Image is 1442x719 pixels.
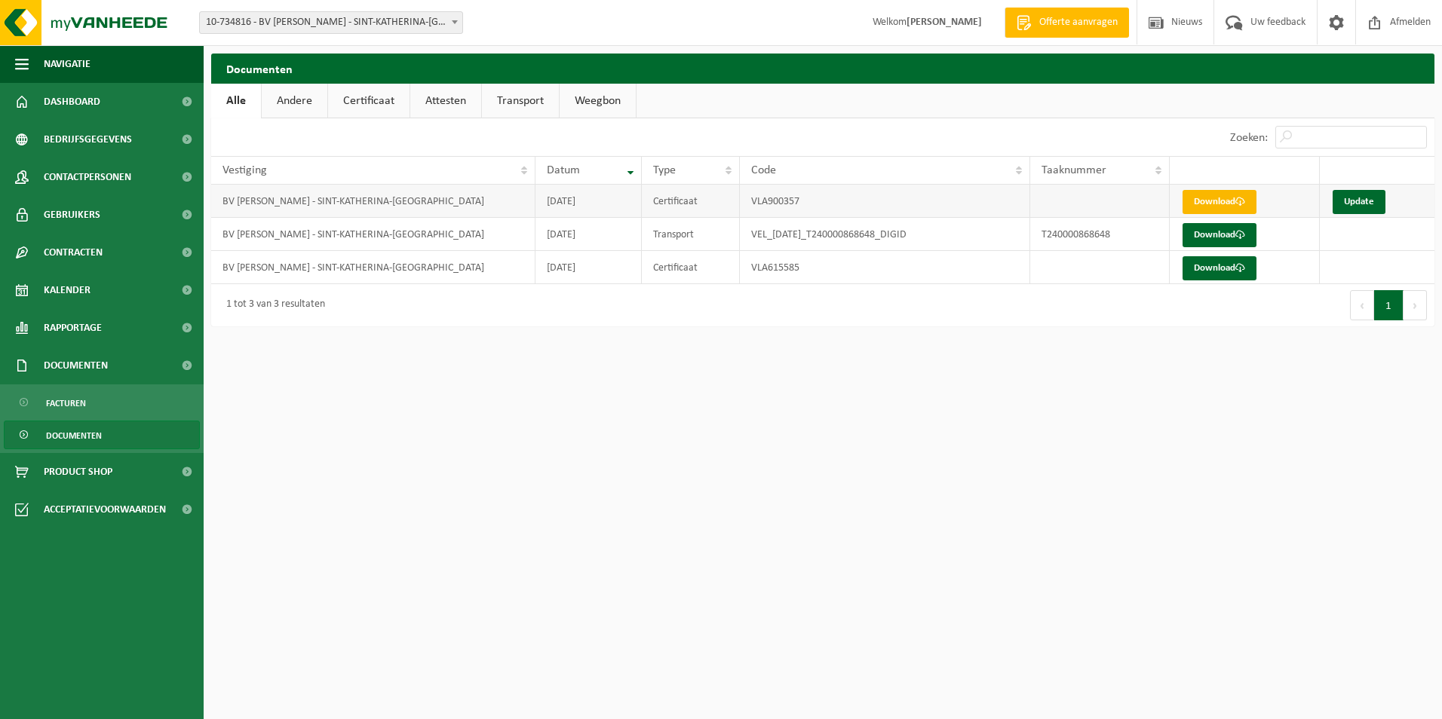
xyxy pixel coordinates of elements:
span: Rapportage [44,309,102,347]
h2: Documenten [211,54,1434,83]
button: Next [1404,290,1427,320]
span: Documenten [46,421,102,450]
td: Certificaat [642,185,741,218]
span: Bedrijfsgegevens [44,121,132,158]
span: Product Shop [44,453,112,491]
div: 1 tot 3 van 3 resultaten [219,292,325,319]
a: Documenten [4,421,200,449]
td: VLA900357 [740,185,1030,218]
a: Attesten [410,84,481,118]
a: Download [1183,190,1256,214]
span: Gebruikers [44,196,100,234]
td: [DATE] [535,251,642,284]
a: Update [1333,190,1385,214]
span: Documenten [44,347,108,384]
td: BV [PERSON_NAME] - SINT-KATHERINA-[GEOGRAPHIC_DATA] [211,185,535,218]
td: Transport [642,218,741,251]
span: 10-734816 - BV CARION JOERI - SINT-KATHERINA-LOMBEEK [199,11,463,34]
span: Vestiging [222,164,267,176]
button: 1 [1374,290,1404,320]
span: Code [751,164,776,176]
a: Offerte aanvragen [1005,8,1129,38]
td: BV [PERSON_NAME] - SINT-KATHERINA-[GEOGRAPHIC_DATA] [211,218,535,251]
a: Transport [482,84,559,118]
span: Taaknummer [1042,164,1106,176]
td: T240000868648 [1030,218,1170,251]
span: Type [653,164,676,176]
a: Alle [211,84,261,118]
a: Andere [262,84,327,118]
span: Contactpersonen [44,158,131,196]
td: BV [PERSON_NAME] - SINT-KATHERINA-[GEOGRAPHIC_DATA] [211,251,535,284]
a: Download [1183,223,1256,247]
td: [DATE] [535,185,642,218]
span: Facturen [46,389,86,418]
span: Contracten [44,234,103,271]
td: [DATE] [535,218,642,251]
a: Download [1183,256,1256,280]
span: Kalender [44,271,91,309]
span: Dashboard [44,83,100,121]
span: Acceptatievoorwaarden [44,491,166,528]
button: Previous [1350,290,1374,320]
label: Zoeken: [1230,132,1268,144]
span: Offerte aanvragen [1035,15,1121,30]
span: Navigatie [44,45,91,83]
span: Datum [547,164,580,176]
strong: [PERSON_NAME] [907,17,982,28]
a: Certificaat [328,84,410,118]
td: Certificaat [642,251,741,284]
td: VEL_[DATE]_T240000868648_DIGID [740,218,1030,251]
a: Facturen [4,388,200,417]
td: VLA615585 [740,251,1030,284]
a: Weegbon [560,84,636,118]
span: 10-734816 - BV CARION JOERI - SINT-KATHERINA-LOMBEEK [200,12,462,33]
